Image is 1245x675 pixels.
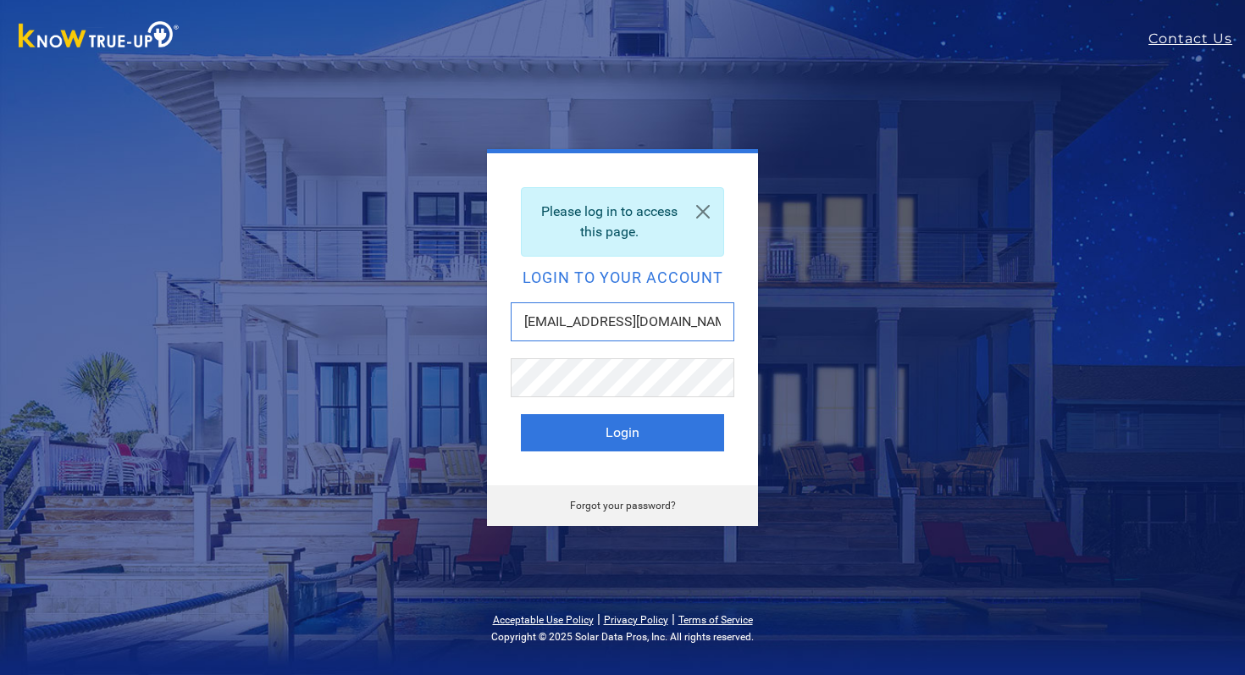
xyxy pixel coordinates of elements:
a: Forgot your password? [570,500,676,512]
input: Email [511,302,734,341]
div: Please log in to access this page. [521,187,724,257]
a: Privacy Policy [604,614,668,626]
h2: Login to your account [521,270,724,285]
button: Login [521,414,724,451]
img: Know True-Up [10,18,188,56]
a: Acceptable Use Policy [493,614,594,626]
a: Close [683,188,723,235]
span: | [672,611,675,627]
span: | [597,611,600,627]
a: Contact Us [1148,29,1245,49]
a: Terms of Service [678,614,753,626]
